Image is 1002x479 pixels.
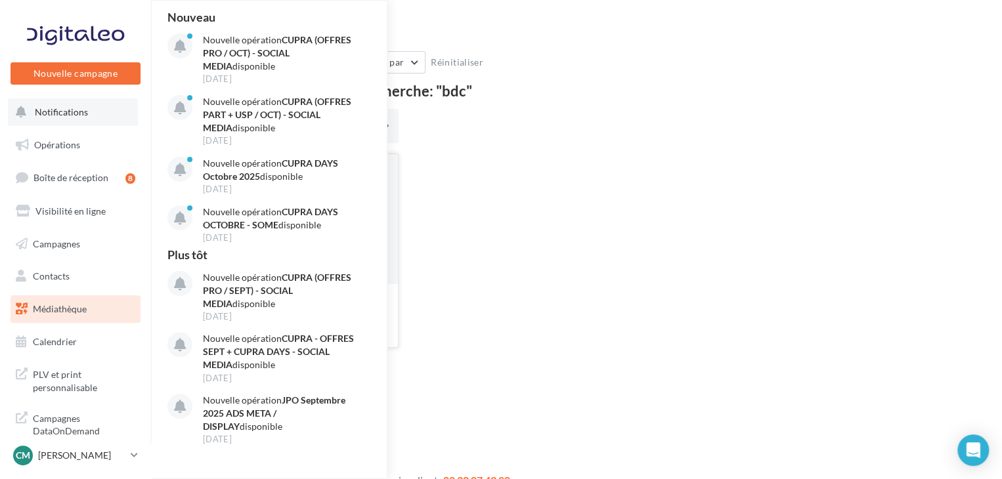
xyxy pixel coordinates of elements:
a: Campagnes [8,230,143,258]
button: Réinitialiser [425,54,489,70]
span: Contacts [33,270,70,281]
span: Opérations [34,139,80,150]
a: PLV et print personnalisable [8,360,143,399]
div: Résultat de la recherche: "bdc" [271,84,951,98]
a: Campagnes DataOnDemand [8,404,143,443]
a: Contacts [8,262,143,290]
span: Campagnes DataOnDemand [33,409,135,438]
p: [PERSON_NAME] [38,449,125,462]
span: Boîte de réception [33,172,108,183]
span: Campagnes [33,238,80,249]
a: Médiathèque [8,295,143,323]
a: Visibilité en ligne [8,198,143,225]
span: Visibilité en ligne [35,205,106,217]
span: Médiathèque [33,303,87,314]
a: Calendrier [8,328,143,356]
div: Open Intercom Messenger [957,434,989,466]
a: Boîte de réception8 [8,163,143,192]
a: Cm [PERSON_NAME] [11,443,141,468]
button: Notifications [8,98,138,126]
span: Calendrier [33,336,77,347]
div: Médiathèque [167,21,986,41]
span: Cm [16,449,30,462]
span: PLV et print personnalisable [33,365,135,394]
a: Opérations [8,131,143,159]
span: Notifications [35,106,88,117]
div: 8 [125,173,135,184]
button: Nouvelle campagne [11,62,141,85]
